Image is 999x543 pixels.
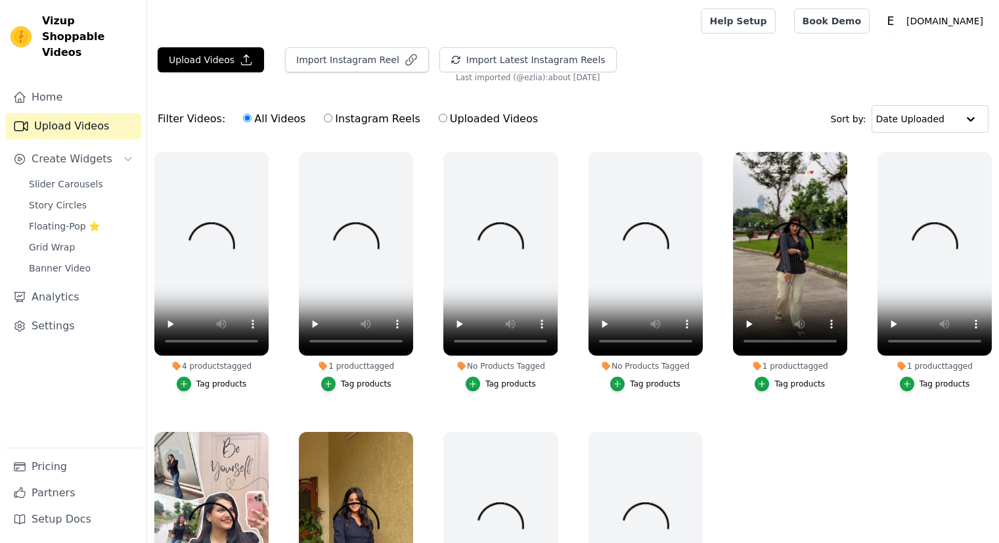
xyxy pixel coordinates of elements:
input: Instagram Reels [324,114,332,122]
a: Setup Docs [5,506,141,532]
div: 1 product tagged [877,361,992,371]
button: Tag products [177,377,247,391]
span: Vizup Shoppable Videos [42,13,136,60]
text: E [887,14,895,28]
span: Last imported (@ ezlia ): about [DATE] [456,72,600,83]
div: 1 product tagged [299,361,413,371]
a: Partners [5,480,141,506]
div: Filter Videos: [158,104,545,134]
a: Home [5,84,141,110]
div: 4 products tagged [154,361,269,371]
span: Story Circles [29,199,87,212]
a: Pricing [5,454,141,480]
div: 1 product tagged [733,361,847,371]
button: Tag products [466,377,536,391]
button: Import Latest Instagram Reels [439,47,617,72]
p: [DOMAIN_NAME] [901,9,988,33]
label: Uploaded Videos [438,110,539,128]
div: No Products Tagged [443,361,558,371]
div: Tag products [341,379,391,389]
span: Banner Video [29,262,91,275]
a: Slider Carousels [21,175,141,193]
label: All Videos [242,110,306,128]
a: Upload Videos [5,113,141,139]
input: Uploaded Videos [439,114,447,122]
a: Grid Wrap [21,238,141,256]
img: Vizup [11,26,32,47]
button: Tag products [321,377,391,391]
span: Grid Wrap [29,241,75,254]
a: Help Setup [701,9,775,34]
div: Tag products [485,379,536,389]
span: Slider Carousels [29,177,103,191]
button: Tag products [610,377,680,391]
a: Book Demo [794,9,870,34]
a: Floating-Pop ⭐ [21,217,141,235]
button: E [DOMAIN_NAME] [880,9,988,33]
input: All Videos [243,114,252,122]
button: Upload Videos [158,47,264,72]
span: Floating-Pop ⭐ [29,220,100,233]
div: Tag products [920,379,970,389]
div: No Products Tagged [588,361,703,371]
span: Create Widgets [32,151,112,167]
button: Tag products [900,377,970,391]
div: Tag products [630,379,680,389]
a: Banner Video [21,259,141,277]
button: Tag products [755,377,825,391]
div: Tag products [774,379,825,389]
a: Story Circles [21,196,141,214]
label: Instagram Reels [323,110,420,128]
button: Create Widgets [5,146,141,172]
a: Settings [5,313,141,339]
button: Import Instagram Reel [285,47,429,72]
div: Tag products [196,379,247,389]
a: Analytics [5,284,141,310]
div: Sort by: [831,105,989,133]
